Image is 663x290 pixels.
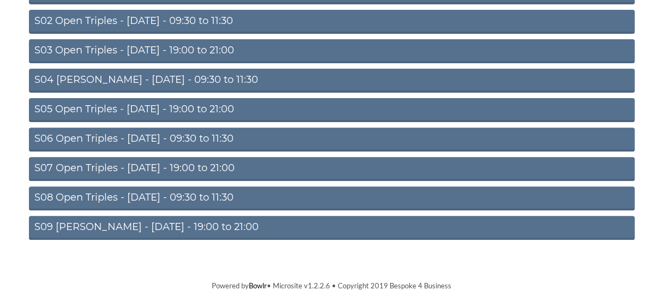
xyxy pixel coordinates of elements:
a: Bowlr [249,281,267,290]
a: S08 Open Triples - [DATE] - 09:30 to 11:30 [29,186,635,210]
span: Powered by • Microsite v1.2.2.6 • Copyright 2019 Bespoke 4 Business [212,281,451,290]
a: S05 Open Triples - [DATE] - 19:00 to 21:00 [29,98,635,122]
a: S06 Open Triples - [DATE] - 09:30 to 11:30 [29,128,635,152]
a: S03 Open Triples - [DATE] - 19:00 to 21:00 [29,39,635,63]
a: S02 Open Triples - [DATE] - 09:30 to 11:30 [29,10,635,34]
a: S09 [PERSON_NAME] - [DATE] - 19:00 to 21:00 [29,216,635,240]
a: S07 Open Triples - [DATE] - 19:00 to 21:00 [29,157,635,181]
a: S04 [PERSON_NAME] - [DATE] - 09:30 to 11:30 [29,69,635,93]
